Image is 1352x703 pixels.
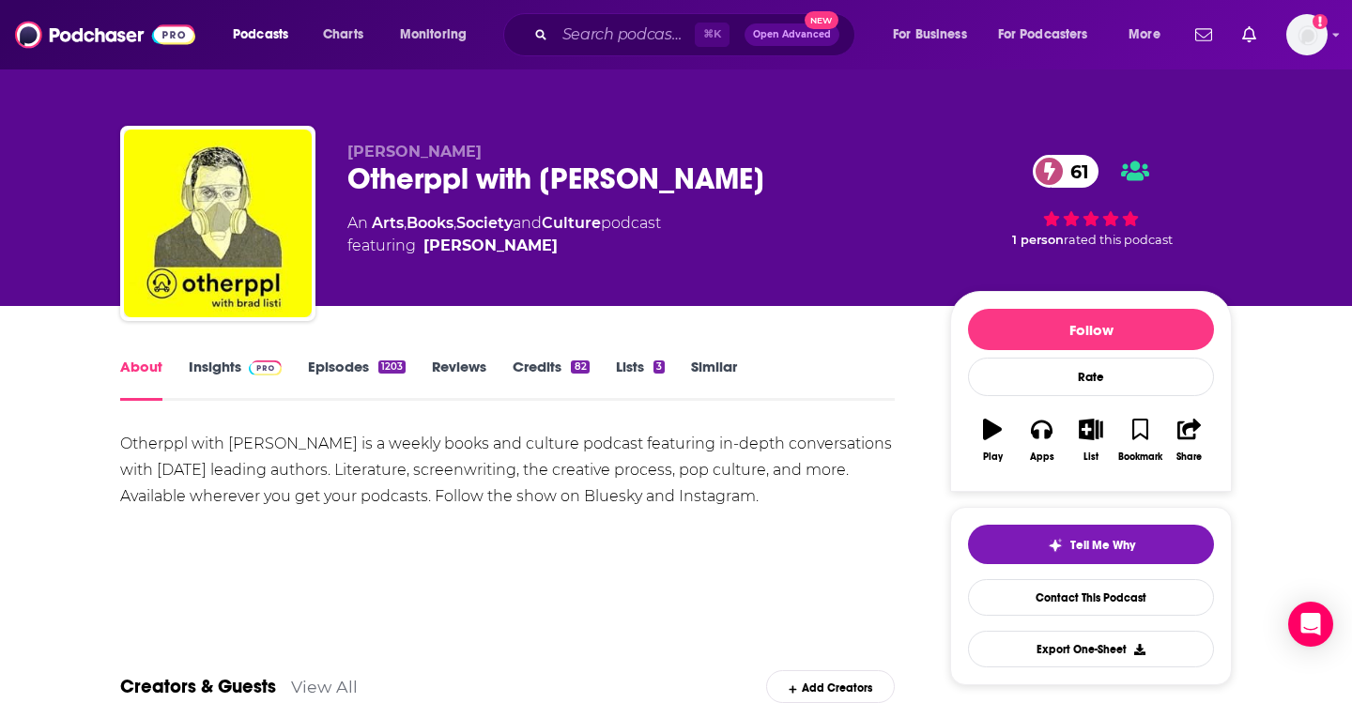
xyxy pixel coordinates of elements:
[968,631,1214,667] button: Export One-Sheet
[1012,233,1064,247] span: 1 person
[404,214,407,232] span: ,
[893,22,967,48] span: For Business
[745,23,839,46] button: Open AdvancedNew
[1070,538,1135,553] span: Tell Me Why
[311,20,375,50] a: Charts
[986,20,1115,50] button: open menu
[347,212,661,257] div: An podcast
[1286,14,1328,55] img: User Profile
[1286,14,1328,55] button: Show profile menu
[407,214,453,232] a: Books
[571,360,589,374] div: 82
[233,22,288,48] span: Podcasts
[400,22,467,48] span: Monitoring
[453,214,456,232] span: ,
[968,309,1214,350] button: Follow
[1235,19,1264,51] a: Show notifications dropdown
[983,451,1003,463] div: Play
[766,670,895,703] div: Add Creators
[753,30,831,39] span: Open Advanced
[372,214,404,232] a: Arts
[521,13,873,56] div: Search podcasts, credits, & more...
[695,23,730,47] span: ⌘ K
[968,358,1214,396] div: Rate
[542,214,601,232] a: Culture
[691,358,737,401] a: Similar
[387,20,491,50] button: open menu
[968,525,1214,564] button: tell me why sparkleTell Me Why
[513,358,589,401] a: Credits82
[1017,406,1066,474] button: Apps
[1288,602,1333,647] div: Open Intercom Messenger
[1115,20,1184,50] button: open menu
[308,358,406,401] a: Episodes1203
[1052,155,1098,188] span: 61
[120,431,895,510] div: Otherppl with [PERSON_NAME] is a weekly books and culture podcast featuring in-depth conversation...
[347,235,661,257] span: featuring
[1067,406,1115,474] button: List
[653,360,665,374] div: 3
[1064,233,1173,247] span: rated this podcast
[347,143,482,160] span: [PERSON_NAME]
[1129,22,1160,48] span: More
[120,675,276,698] a: Creators & Guests
[1033,155,1098,188] a: 61
[378,360,406,374] div: 1203
[1083,451,1098,463] div: List
[249,360,282,375] img: Podchaser Pro
[1048,538,1063,553] img: tell me why sparkle
[513,214,542,232] span: and
[15,17,195,53] img: Podchaser - Follow, Share and Rate Podcasts
[1115,406,1164,474] button: Bookmark
[968,579,1214,616] a: Contact This Podcast
[291,677,358,696] a: View All
[189,358,282,401] a: InsightsPodchaser Pro
[423,235,558,257] a: Brad Listi
[120,358,162,401] a: About
[220,20,313,50] button: open menu
[323,22,363,48] span: Charts
[805,11,838,29] span: New
[1188,19,1220,51] a: Show notifications dropdown
[456,214,513,232] a: Society
[616,358,665,401] a: Lists3
[880,20,991,50] button: open menu
[998,22,1088,48] span: For Podcasters
[1165,406,1214,474] button: Share
[432,358,486,401] a: Reviews
[555,20,695,50] input: Search podcasts, credits, & more...
[968,406,1017,474] button: Play
[1313,14,1328,29] svg: Add a profile image
[950,143,1232,259] div: 61 1 personrated this podcast
[1176,451,1202,463] div: Share
[1286,14,1328,55] span: Logged in as anyalola
[1118,451,1162,463] div: Bookmark
[1030,451,1054,463] div: Apps
[124,130,312,317] img: Otherppl with Brad Listi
